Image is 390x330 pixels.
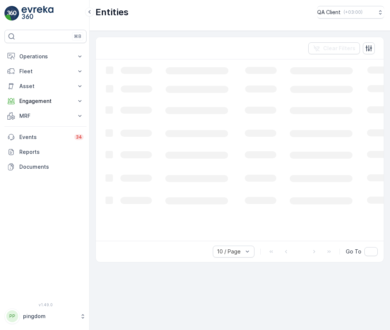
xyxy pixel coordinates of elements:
[4,159,87,174] a: Documents
[4,79,87,94] button: Asset
[4,145,87,159] a: Reports
[346,248,361,255] span: Go To
[19,53,72,60] p: Operations
[19,82,72,90] p: Asset
[4,94,87,109] button: Engagement
[323,45,355,52] p: Clear Filters
[308,42,360,54] button: Clear Filters
[19,133,70,141] p: Events
[19,148,84,156] p: Reports
[344,9,363,15] p: ( +03:00 )
[76,134,82,140] p: 34
[4,49,87,64] button: Operations
[4,308,87,324] button: PPpingdom
[19,112,72,120] p: MRF
[317,9,341,16] p: QA Client
[23,313,76,320] p: pingdom
[4,302,87,307] span: v 1.49.0
[6,310,18,322] div: PP
[19,68,72,75] p: Fleet
[4,109,87,123] button: MRF
[19,163,84,171] p: Documents
[4,130,87,145] a: Events34
[19,97,72,105] p: Engagement
[95,6,129,18] p: Entities
[74,33,81,39] p: ⌘B
[4,6,19,21] img: logo
[22,6,53,21] img: logo_light-DOdMpM7g.png
[4,64,87,79] button: Fleet
[317,6,384,19] button: QA Client(+03:00)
